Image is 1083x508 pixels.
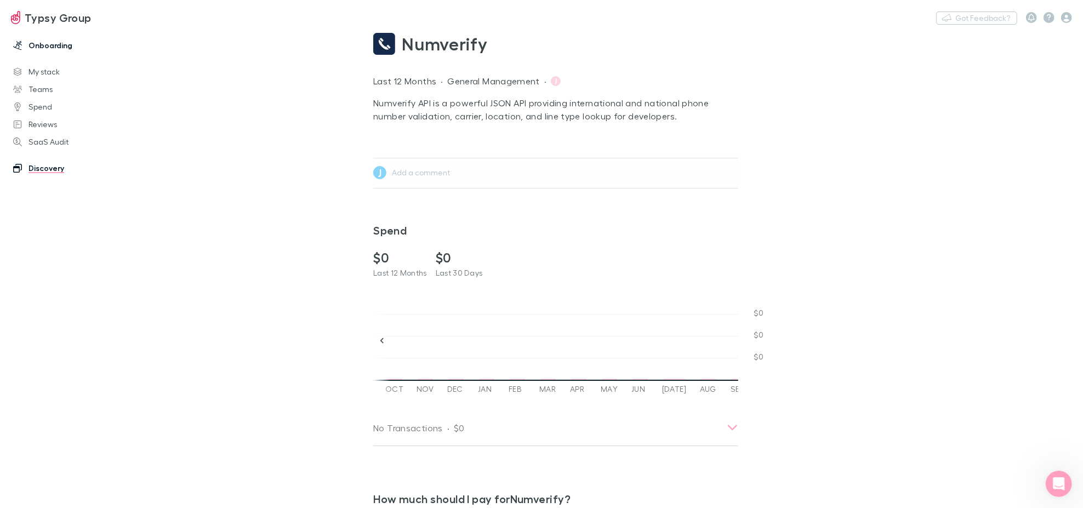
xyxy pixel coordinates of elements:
img: logo [22,21,81,38]
span: May [601,385,618,393]
a: My stack [2,63,149,81]
p: Hi [PERSON_NAME] 👋 [22,78,197,115]
span: Numverify [402,31,488,57]
p: Numverify API is a powerful JSON API providing international and national phone number validation... [373,96,738,123]
button: Request a demo [22,247,197,269]
p: General Management [447,75,540,88]
a: Spend [2,98,149,116]
span: Last 30 Days [436,268,483,277]
h2: $0 [373,250,427,266]
img: Profile image for Alexander [159,18,181,39]
div: Send us a messageWe will reply as soon as we can [11,147,208,189]
button: Help [146,342,219,386]
span: Dec [447,385,465,393]
div: · [544,75,546,88]
iframe: Intercom live chat [1046,471,1072,497]
a: Onboarding [2,37,149,54]
span: Nov [417,385,434,393]
span: Sep [731,385,748,393]
div: No Transactions·$0 [364,410,747,446]
span: Oct [385,385,403,393]
h3: How much should I pay for Numverify ? [373,492,718,505]
div: We will reply as soon as we can [22,168,183,180]
div: Add a comment [389,167,735,178]
a: SaaS Audit [2,133,149,151]
h2: Join our Slack community [22,292,197,304]
img: Numverify's Logo [373,33,395,55]
h3: Spend [373,224,738,237]
p: Last 12 Months [373,75,436,88]
span: Jan [478,385,495,393]
h2: $0 [436,250,483,266]
span: Jun [631,385,649,393]
span: Help [174,369,191,377]
span: $0 [754,330,764,339]
img: Typsy Group's Logo [11,11,20,24]
span: $0 [754,352,764,361]
span: Apr [570,385,588,393]
span: Aug [700,385,717,393]
a: Reviews [2,116,149,133]
button: Messages [73,342,146,386]
div: J [551,76,561,86]
span: Last 12 Months [373,268,427,277]
p: No Transactions [373,421,443,435]
button: Got Feedback? [936,12,1017,25]
div: Send us a message [22,157,183,168]
span: $0 [754,309,764,317]
span: [DATE] [662,385,687,393]
a: Typsy Group [4,4,98,31]
span: Mar [539,385,557,393]
span: Home [24,369,49,377]
div: · [441,75,443,88]
h2: Get a demo [22,204,197,215]
a: Discovery [2,159,149,177]
p: $0 [454,421,465,435]
p: How can we help? [22,115,197,134]
div: Close [189,18,208,37]
div: Get a look inside Hudled to discover everything it can do for you. [22,220,197,243]
a: Teams [2,81,149,98]
div: J [373,166,386,179]
span: Messages [91,369,129,377]
span: Feb [509,385,526,393]
h3: Typsy Group [25,11,92,24]
div: · [447,421,449,435]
